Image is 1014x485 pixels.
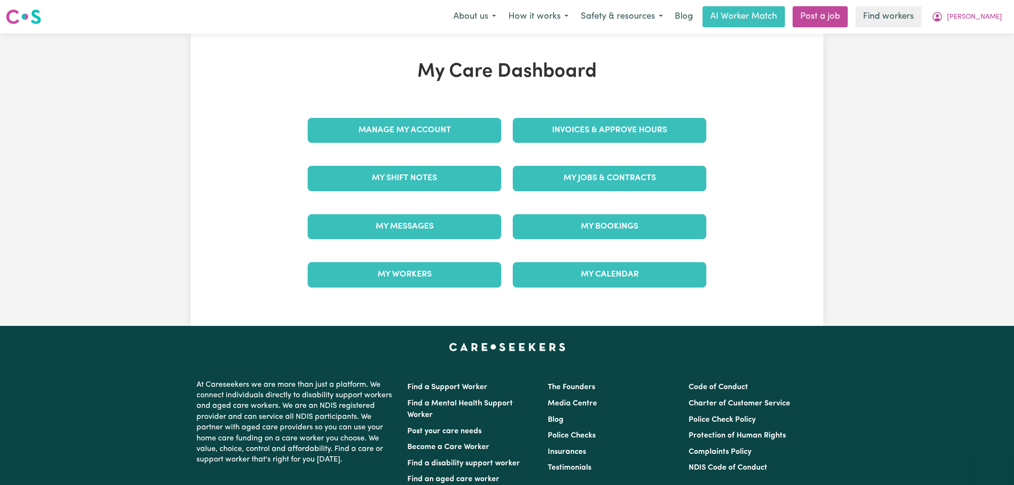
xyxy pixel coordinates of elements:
[308,214,501,239] a: My Messages
[548,416,564,424] a: Blog
[308,166,501,191] a: My Shift Notes
[925,7,1008,27] button: My Account
[449,343,565,351] a: Careseekers home page
[513,166,706,191] a: My Jobs & Contracts
[548,383,595,391] a: The Founders
[793,6,848,27] a: Post a job
[513,214,706,239] a: My Bookings
[689,448,751,456] a: Complaints Policy
[447,7,502,27] button: About us
[548,432,596,439] a: Police Checks
[689,416,756,424] a: Police Check Policy
[196,376,396,469] p: At Careseekers we are more than just a platform. We connect individuals directly to disability su...
[548,448,586,456] a: Insurances
[407,427,482,435] a: Post your care needs
[855,6,922,27] a: Find workers
[703,6,785,27] a: AI Worker Match
[407,460,520,467] a: Find a disability support worker
[513,262,706,287] a: My Calendar
[6,6,41,28] a: Careseekers logo
[947,12,1002,23] span: [PERSON_NAME]
[308,262,501,287] a: My Workers
[689,464,767,472] a: NDIS Code of Conduct
[689,432,786,439] a: Protection of Human Rights
[548,400,597,407] a: Media Centre
[302,60,712,83] h1: My Care Dashboard
[407,475,499,483] a: Find an aged care worker
[407,443,489,451] a: Become a Care Worker
[689,400,790,407] a: Charter of Customer Service
[976,447,1006,477] iframe: Button to launch messaging window
[308,118,501,143] a: Manage My Account
[669,6,699,27] a: Blog
[407,383,487,391] a: Find a Support Worker
[407,400,513,419] a: Find a Mental Health Support Worker
[513,118,706,143] a: Invoices & Approve Hours
[575,7,669,27] button: Safety & resources
[689,383,748,391] a: Code of Conduct
[502,7,575,27] button: How it works
[548,464,591,472] a: Testimonials
[6,8,41,25] img: Careseekers logo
